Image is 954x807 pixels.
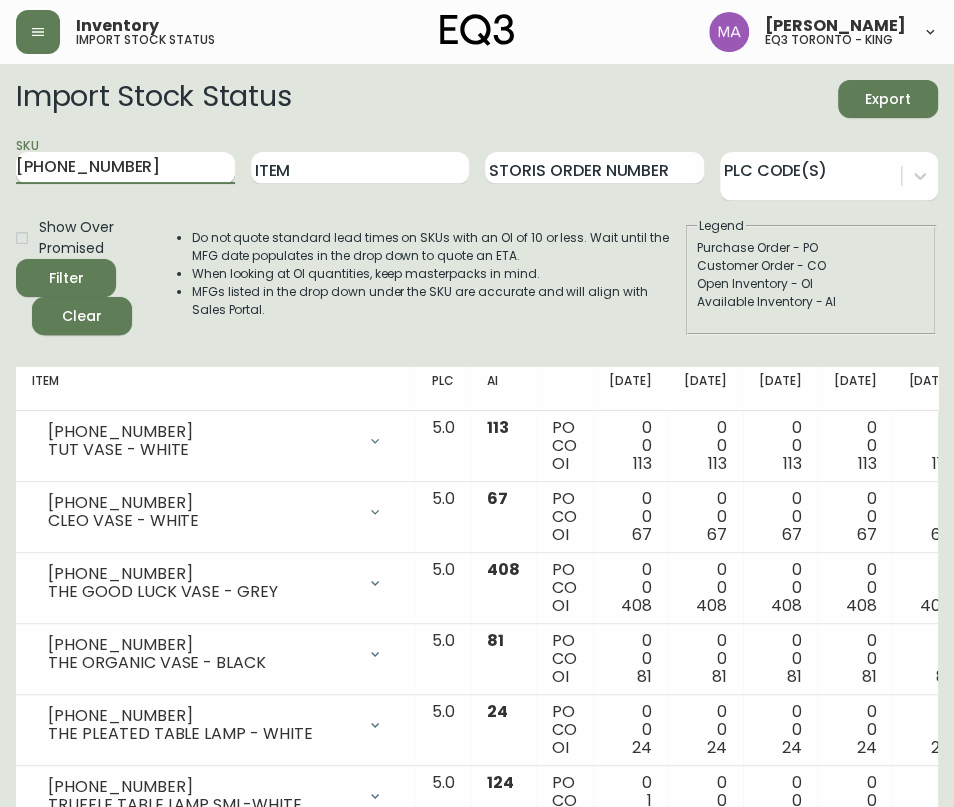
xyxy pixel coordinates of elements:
div: 0 0 [759,561,802,615]
th: Item [16,367,415,411]
div: 0 0 [833,561,876,615]
div: [PHONE_NUMBER]CLEO VASE - WHITE [32,490,399,534]
span: OI [552,736,569,759]
span: 24 [632,736,652,759]
td: 5.0 [415,553,471,624]
li: Do not quote standard lead times on SKUs with an OI of 10 or less. Wait until the MFG date popula... [192,229,684,265]
div: [PHONE_NUMBER] [48,565,355,583]
span: 24 [707,736,727,759]
div: 0 0 [833,419,876,473]
div: [PHONE_NUMBER] [48,494,355,512]
div: [PHONE_NUMBER] [48,707,355,725]
span: 113 [783,452,802,475]
h5: eq3 toronto - king [765,34,893,46]
div: [PHONE_NUMBER]THE GOOD LUCK VASE - GREY [32,561,399,605]
span: 408 [621,594,652,617]
div: PO CO [552,419,577,473]
div: 0 0 [833,632,876,686]
span: OI [552,665,569,688]
span: 81 [712,665,727,688]
img: 4f0989f25cbf85e7eb2537583095d61e [709,12,749,52]
span: 24 [782,736,802,759]
td: 5.0 [415,695,471,766]
img: logo [440,14,514,46]
span: Inventory [76,18,159,34]
div: 0 0 [684,490,727,544]
div: 0 0 [833,703,876,757]
button: Filter [16,259,116,297]
span: 408 [920,594,951,617]
div: [PHONE_NUMBER] [48,636,355,654]
th: [DATE] [668,367,743,411]
div: 0 0 [609,419,652,473]
span: 81 [487,629,504,652]
td: 5.0 [415,624,471,695]
div: [PHONE_NUMBER]THE ORGANIC VASE - BLACK [32,632,399,676]
div: 0 0 [609,703,652,757]
span: 67 [707,523,727,546]
span: 113 [932,452,951,475]
div: 0 0 [759,632,802,686]
div: [PHONE_NUMBER]THE PLEATED TABLE LAMP - WHITE [32,703,399,747]
span: 408 [771,594,802,617]
div: 0 0 [908,490,951,544]
h5: import stock status [76,34,215,46]
span: Clear [48,304,116,329]
span: Export [854,87,922,112]
span: 81 [936,665,951,688]
span: 113 [633,452,652,475]
td: 5.0 [415,482,471,553]
div: PO CO [552,632,577,686]
div: 0 0 [908,561,951,615]
div: 0 0 [759,703,802,757]
span: 24 [487,700,508,723]
button: Clear [32,297,132,335]
div: 0 0 [908,419,951,473]
div: PO CO [552,561,577,615]
div: TUT VASE - WHITE [48,441,355,459]
div: 0 0 [609,632,652,686]
div: 0 0 [759,490,802,544]
div: 0 0 [684,632,727,686]
legend: Legend [697,217,746,235]
div: 0 0 [684,561,727,615]
div: [PHONE_NUMBER] [48,423,355,441]
span: OI [552,523,569,546]
span: 113 [487,416,509,439]
div: 0 0 [908,632,951,686]
span: 113 [857,452,876,475]
span: OI [552,452,569,475]
div: [PHONE_NUMBER] [48,778,355,796]
span: 81 [861,665,876,688]
span: 67 [632,523,652,546]
span: 67 [782,523,802,546]
div: CLEO VASE - WHITE [48,512,355,530]
th: AI [471,367,536,411]
div: 0 0 [908,703,951,757]
div: 0 0 [684,419,727,473]
th: PLC [415,367,471,411]
div: Open Inventory - OI [697,275,925,293]
div: Customer Order - CO [697,257,925,275]
span: 24 [931,736,951,759]
span: 113 [708,452,727,475]
div: PO CO [552,490,577,544]
li: MFGs listed in the drop down under the SKU are accurate and will align with Sales Portal. [192,283,684,319]
span: 124 [487,771,514,794]
h2: Import Stock Status [16,80,291,118]
span: 67 [487,487,508,510]
div: PO CO [552,703,577,757]
div: Filter [49,266,84,291]
span: [PERSON_NAME] [765,18,906,34]
th: [DATE] [593,367,668,411]
span: 408 [487,558,520,581]
div: 0 0 [833,490,876,544]
button: Export [838,80,938,118]
span: 408 [696,594,727,617]
div: THE ORGANIC VASE - BLACK [48,654,355,672]
th: [DATE] [743,367,818,411]
span: 67 [856,523,876,546]
div: [PHONE_NUMBER]TUT VASE - WHITE [32,419,399,463]
span: 81 [637,665,652,688]
span: 67 [931,523,951,546]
